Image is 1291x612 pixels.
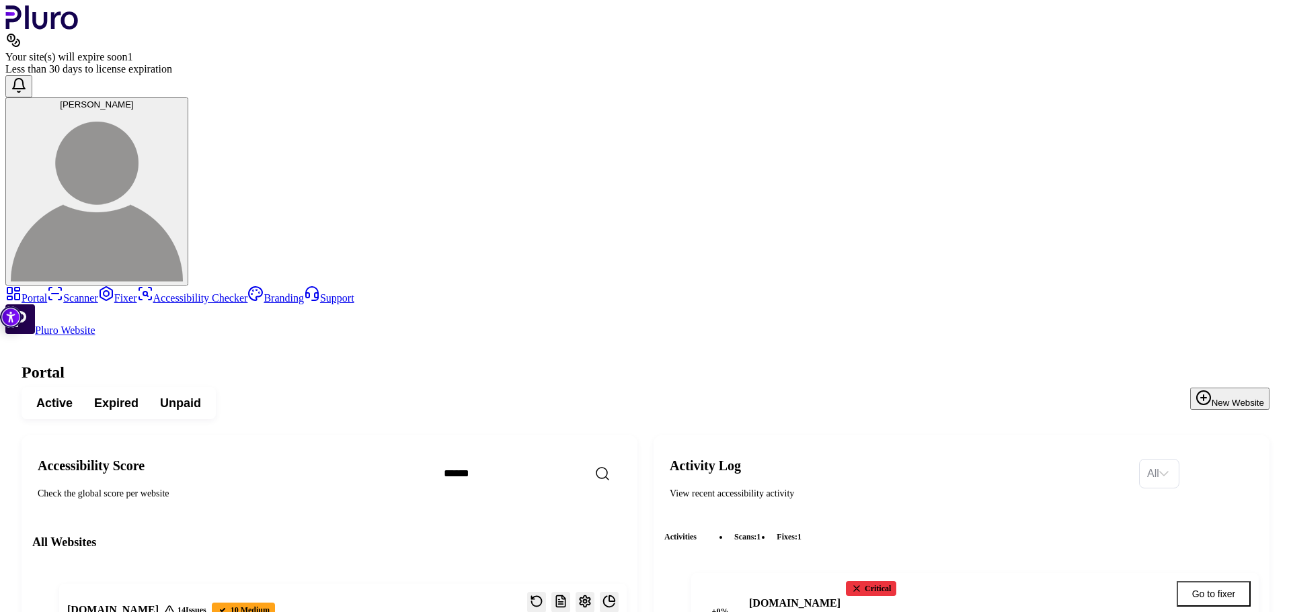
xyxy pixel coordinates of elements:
[756,532,760,541] span: 1
[247,292,304,304] a: Branding
[664,522,1259,552] div: Activities
[5,324,95,336] a: Open Pluro Website
[38,457,422,474] h2: Accessibility Score
[846,581,896,596] div: Critical
[22,363,1269,382] h1: Portal
[1177,581,1251,607] button: Go to fixer
[749,596,840,611] h4: [DOMAIN_NAME]
[149,391,212,415] button: Unpaid
[60,99,134,110] span: [PERSON_NAME]
[94,395,139,411] span: Expired
[729,530,766,543] li: scans :
[576,592,594,612] button: Open settings
[5,20,79,32] a: Logo
[5,75,32,97] button: Open notifications, you have 0 new notifications
[1139,459,1179,488] div: Set sorting
[600,592,619,612] button: Open website overview
[1190,388,1269,410] button: New Website
[433,460,664,488] input: Search
[127,51,132,62] span: 1
[36,395,73,411] span: Active
[771,530,807,543] li: fixes :
[160,395,201,411] span: Unpaid
[527,592,546,612] button: Reset the cache
[98,292,137,304] a: Fixer
[304,292,354,304] a: Support
[32,534,627,550] h3: All Websites
[83,391,149,415] button: Expired
[11,110,183,281] img: Yuri Dunayevsky
[5,97,188,286] button: [PERSON_NAME]Yuri Dunayevsky
[5,292,47,304] a: Portal
[38,487,422,500] div: Check the global score per website
[47,292,98,304] a: Scanner
[26,391,83,415] button: Active
[5,51,1286,63] div: Your site(s) will expire soon
[5,63,1286,75] div: Less than 30 days to license expiration
[670,487,1128,500] div: View recent accessibility activity
[137,292,248,304] a: Accessibility Checker
[551,592,570,612] button: Reports
[797,532,801,541] span: 1
[5,286,1286,337] aside: Sidebar menu
[670,457,1128,474] h2: Activity Log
